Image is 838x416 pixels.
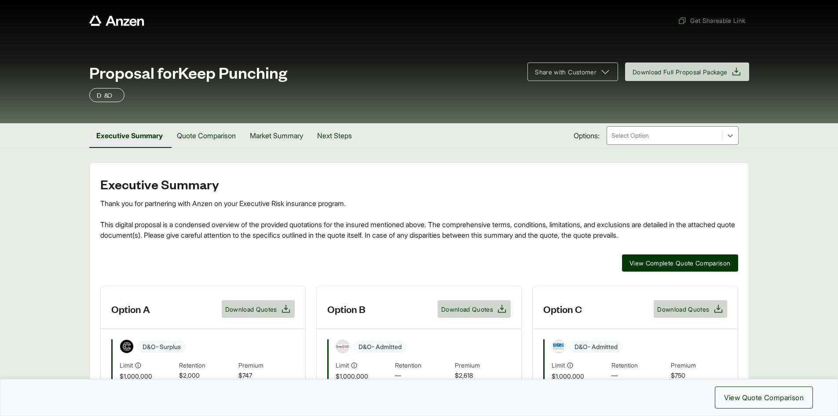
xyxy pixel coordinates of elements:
img: Business Risk Partners [552,341,565,352]
button: View Quote Comparison [715,387,813,409]
span: Premium [671,361,727,371]
h3: Option C [543,302,582,316]
span: Limit [120,361,133,370]
span: — [611,371,667,381]
span: $750 [671,371,727,381]
button: Download Full Proposal Package [625,63,749,81]
span: Download Quotes [657,305,709,314]
span: View Complete Quote Comparison [629,258,731,268]
span: D&O - Surplus [137,340,186,353]
span: Limit [552,361,565,370]
span: $1,000,000 [552,372,607,381]
span: Download Quotes [225,305,277,314]
span: D&O - Admitted [353,340,407,353]
span: D&O - Admitted [569,340,623,353]
button: Download Quotes [438,300,511,318]
span: Share with Customer [535,67,596,77]
span: Premium [238,361,294,371]
span: Download Quotes [441,305,493,314]
span: Retention [179,361,235,371]
a: Anzen website [89,15,144,26]
button: Download Quotes [654,300,727,318]
div: Thank you for partnering with Anzen on your Executive Risk insurance program. This digital propos... [100,198,738,240]
span: $1,000,000 [120,372,176,381]
button: View Complete Quote Comparison [622,254,738,272]
button: Download Quotes [222,300,295,318]
span: Get Shareable Link [678,16,745,25]
img: Intact [336,345,349,349]
p: D&O [97,90,117,100]
span: Limit [336,361,349,370]
h3: Option B [327,302,366,316]
span: $747 [238,371,294,381]
button: Quote Comparison [170,123,243,148]
span: Retention [611,361,667,371]
span: Premium [455,361,511,371]
span: $2,000 [179,371,235,381]
h3: Option A [111,302,150,316]
span: $1,000,000 [336,372,392,381]
span: Options: [574,130,600,141]
span: $2,618 [455,371,511,381]
span: Proposal for Keep Punching [89,63,287,81]
span: Download Full Proposal Package [633,67,728,77]
span: — [395,371,451,381]
h2: Executive Summary [100,177,738,191]
button: Next Steps [310,123,359,148]
button: Market Summary [243,123,310,148]
button: Get Shareable Link [674,12,749,29]
button: Share with Customer [527,63,618,81]
img: Coalition [120,340,133,353]
span: Retention [395,361,451,371]
span: View Quote Comparison [724,392,804,403]
button: Executive Summary [89,123,170,148]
